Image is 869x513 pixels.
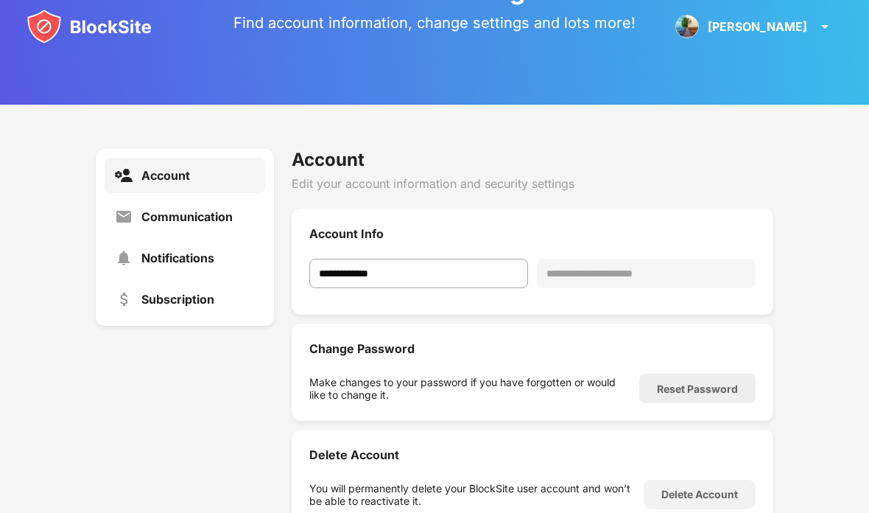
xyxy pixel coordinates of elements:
[27,9,152,44] img: blocksite-icon.svg
[141,168,190,183] div: Account
[309,376,630,401] div: Make changes to your password if you have forgotten or would like to change it.
[105,158,265,193] a: Account
[115,249,133,267] img: settings-notifications.svg
[115,290,133,308] img: settings-subscription.svg
[115,167,133,184] img: settings-account-active.svg
[292,176,773,191] div: Edit your account information and security settings
[105,282,265,317] a: Subscription
[309,482,635,507] div: You will permanently delete your BlockSite user account and won’t be able to reactivate it.
[115,208,133,226] img: settings-communication.svg
[309,447,756,462] div: Delete Account
[141,292,214,307] div: Subscription
[105,199,265,234] a: Communication
[141,251,214,265] div: Notifications
[105,240,265,276] a: Notifications
[661,489,738,500] div: Delete Account
[309,341,756,356] div: Change Password
[141,209,233,224] div: Communication
[708,19,807,34] div: [PERSON_NAME]
[675,15,699,38] img: AOh14Ggn0OhnSfvNyW8j51N02IXZx9brw_bE62XRPc6u=s96-c
[657,383,738,395] div: Reset Password
[309,226,756,241] div: Account Info
[292,149,773,170] div: Account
